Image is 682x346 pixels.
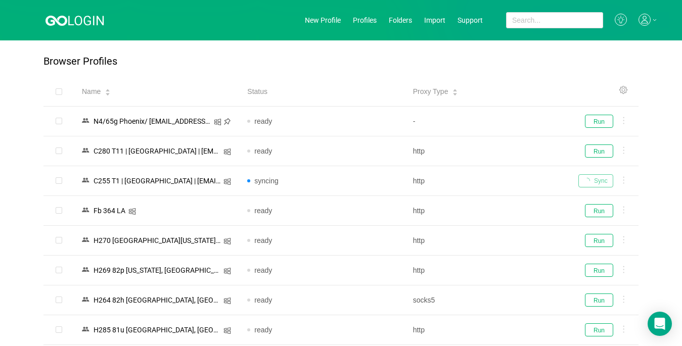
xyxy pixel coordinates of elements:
[223,267,231,275] i: icon: windows
[305,16,341,24] a: New Profile
[223,297,231,305] i: icon: windows
[405,166,570,196] td: http
[254,117,272,125] span: ready
[254,296,272,304] span: ready
[90,174,223,187] div: C255 T1 | [GEOGRAPHIC_DATA] | [EMAIL_ADDRESS][DOMAIN_NAME]
[254,326,272,334] span: ready
[413,86,448,97] span: Proxy Type
[128,208,136,215] i: icon: windows
[43,56,117,67] p: Browser Profiles
[105,88,111,91] i: icon: caret-up
[90,144,223,158] div: C280 T11 | [GEOGRAPHIC_DATA] | [EMAIL_ADDRESS][DOMAIN_NAME]
[90,204,128,217] div: Fb 364 LA
[585,115,613,128] button: Run
[405,136,570,166] td: http
[585,323,613,336] button: Run
[405,226,570,256] td: http
[223,327,231,334] i: icon: windows
[254,207,272,215] span: ready
[405,315,570,345] td: http
[223,118,231,125] i: icon: pushpin
[254,177,278,185] span: syncing
[405,285,570,315] td: socks5
[90,293,223,307] div: Н264 82h [GEOGRAPHIC_DATA], [GEOGRAPHIC_DATA]/ [EMAIL_ADDRESS][DOMAIN_NAME]
[585,204,613,217] button: Run
[223,148,231,156] i: icon: windows
[247,86,267,97] span: Status
[90,115,214,128] div: N4/65g Phoenix/ [EMAIL_ADDRESS][DOMAIN_NAME]
[214,118,221,126] i: icon: windows
[105,91,111,94] i: icon: caret-down
[223,178,231,185] i: icon: windows
[90,264,223,277] div: Н269 82p [US_STATE], [GEOGRAPHIC_DATA]/ [EMAIL_ADDRESS][DOMAIN_NAME]
[405,256,570,285] td: http
[405,107,570,136] td: -
[452,88,458,91] i: icon: caret-up
[82,86,101,97] span: Name
[389,16,412,24] a: Folders
[90,234,223,247] div: Н270 [GEOGRAPHIC_DATA][US_STATE]/ [EMAIL_ADDRESS][DOMAIN_NAME]
[223,237,231,245] i: icon: windows
[585,144,613,158] button: Run
[90,323,223,336] div: Н285 81u [GEOGRAPHIC_DATA], [GEOGRAPHIC_DATA]/ [EMAIL_ADDRESS][DOMAIN_NAME]
[105,87,111,94] div: Sort
[424,16,445,24] a: Import
[254,236,272,244] span: ready
[648,312,672,336] div: Open Intercom Messenger
[452,87,458,94] div: Sort
[405,196,570,226] td: http
[452,91,458,94] i: icon: caret-down
[254,266,272,274] span: ready
[353,16,377,24] a: Profiles
[458,16,483,24] a: Support
[254,147,272,155] span: ready
[585,264,613,277] button: Run
[585,234,613,247] button: Run
[585,293,613,307] button: Run
[506,12,603,28] input: Search...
